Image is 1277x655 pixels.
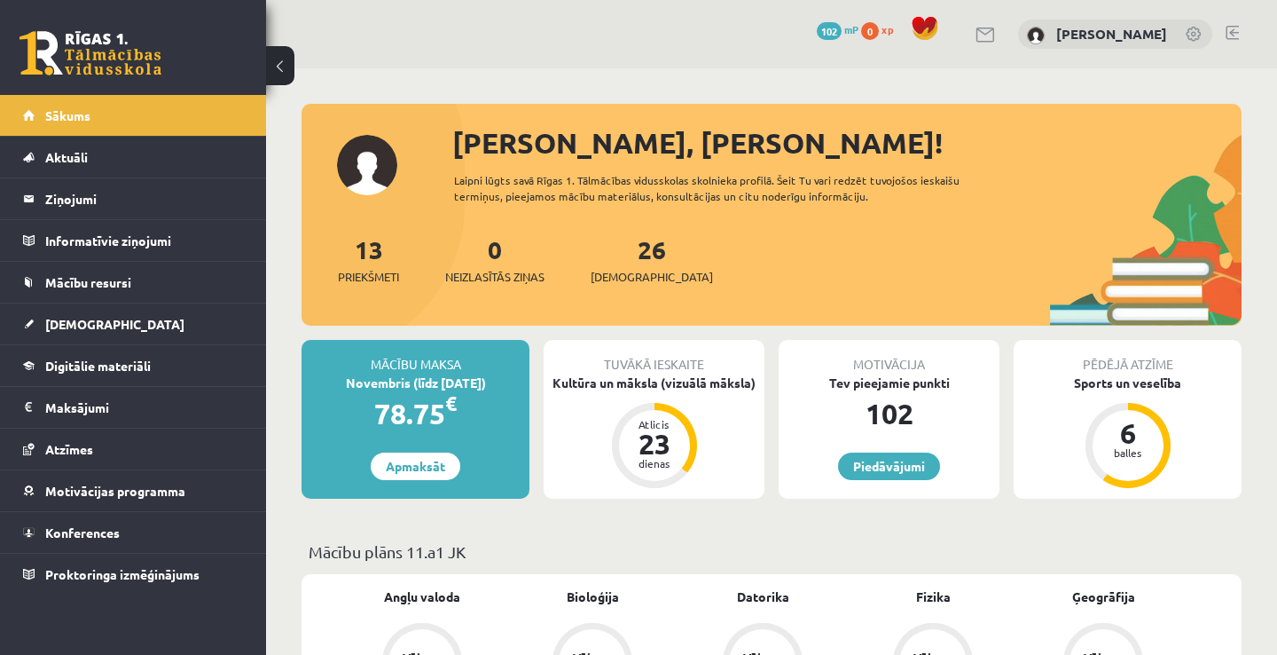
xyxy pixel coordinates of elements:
[338,233,399,286] a: 13Priekšmeti
[45,441,93,457] span: Atzīmes
[861,22,902,36] a: 0 xp
[1014,374,1242,392] div: Sports un veselība
[23,95,244,136] a: Sākums
[23,429,244,470] a: Atzīmes
[23,554,244,595] a: Proktoringa izmēģinājums
[45,566,200,582] span: Proktoringa izmēģinājums
[371,453,460,480] a: Apmaksāt
[302,392,529,435] div: 78.75
[45,358,151,374] span: Digitālie materiāli
[23,262,244,303] a: Mācību resursi
[737,588,789,606] a: Datorika
[23,178,244,219] a: Ziņojumi
[302,374,529,392] div: Novembris (līdz [DATE])
[1014,340,1242,374] div: Pēdējā atzīme
[567,588,619,606] a: Bioloģija
[23,387,244,428] a: Maksājumi
[23,345,244,386] a: Digitālie materiāli
[544,374,764,392] div: Kultūra un māksla (vizuālā māksla)
[628,458,681,469] div: dienas
[445,233,544,286] a: 0Neizlasītās ziņas
[384,588,460,606] a: Angļu valoda
[1027,27,1045,44] img: Izabella Graudiņa
[628,419,681,430] div: Atlicis
[817,22,842,40] span: 102
[23,137,244,178] a: Aktuāli
[45,387,244,428] legend: Maksājumi
[45,220,244,261] legend: Informatīvie ziņojumi
[45,149,88,165] span: Aktuāli
[45,178,244,219] legend: Ziņojumi
[45,316,184,332] span: [DEMOGRAPHIC_DATA]
[1101,447,1155,458] div: balles
[45,274,131,290] span: Mācību resursi
[916,588,951,606] a: Fizika
[591,268,713,286] span: [DEMOGRAPHIC_DATA]
[23,220,244,261] a: Informatīvie ziņojumi
[1072,588,1135,606] a: Ģeogrāfija
[1056,25,1167,43] a: [PERSON_NAME]
[309,540,1234,564] p: Mācību plāns 11.a1 JK
[23,304,244,344] a: [DEMOGRAPHIC_DATA]
[779,392,999,435] div: 102
[779,374,999,392] div: Tev pieejamie punkti
[445,268,544,286] span: Neizlasītās ziņas
[544,374,764,491] a: Kultūra un māksla (vizuālā māksla) Atlicis 23 dienas
[844,22,858,36] span: mP
[1014,374,1242,491] a: Sports un veselība 6 balles
[45,107,90,123] span: Sākums
[1101,419,1155,447] div: 6
[861,22,879,40] span: 0
[454,172,1018,204] div: Laipni lūgts savā Rīgas 1. Tālmācības vidusskolas skolnieka profilā. Šeit Tu vari redzēt tuvojošo...
[452,122,1242,164] div: [PERSON_NAME], [PERSON_NAME]!
[23,512,244,553] a: Konferences
[779,340,999,374] div: Motivācija
[817,22,858,36] a: 102 mP
[23,470,244,511] a: Motivācijas programma
[838,453,940,480] a: Piedāvājumi
[881,22,893,36] span: xp
[45,525,120,541] span: Konferences
[628,430,681,458] div: 23
[591,233,713,286] a: 26[DEMOGRAPHIC_DATA]
[445,391,457,416] span: €
[544,340,764,374] div: Tuvākā ieskaite
[45,483,185,499] span: Motivācijas programma
[302,340,529,374] div: Mācību maksa
[338,268,399,286] span: Priekšmeti
[20,31,161,75] a: Rīgas 1. Tālmācības vidusskola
